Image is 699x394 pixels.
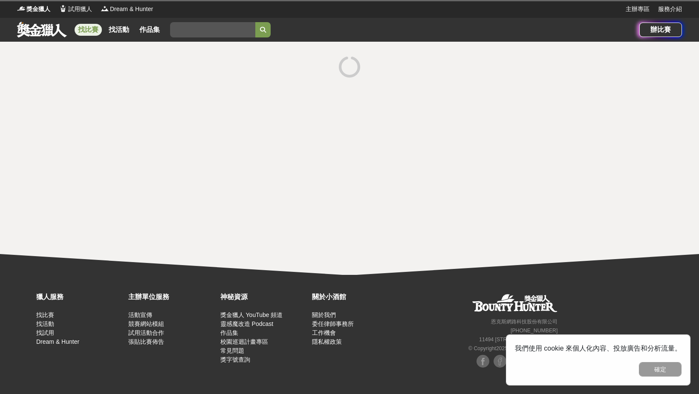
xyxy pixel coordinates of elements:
img: Facebook [477,355,489,368]
a: 主辦專區 [626,5,650,14]
button: 確定 [639,362,682,377]
span: 我們使用 cookie 來個人化內容、投放廣告和分析流量。 [515,345,682,352]
a: 靈感魔改造 Podcast [220,320,273,327]
a: 獎字號查詢 [220,356,250,363]
div: 神秘資源 [220,292,308,302]
img: Logo [17,4,26,13]
a: LogoDream & Hunter [101,5,153,14]
a: Logo試用獵人 [59,5,92,14]
a: 找試用 [36,329,54,336]
span: Dream & Hunter [110,5,153,14]
a: 競賽網站模組 [128,320,164,327]
a: 辦比賽 [639,23,682,37]
a: 找活動 [36,320,54,327]
a: 張貼比賽佈告 [128,338,164,345]
div: 獵人服務 [36,292,124,302]
small: © Copyright 2025 . All Rights Reserved. [468,345,557,351]
a: 作品集 [136,24,163,36]
div: 關於小酒館 [312,292,400,302]
img: Logo [101,4,109,13]
a: 活動宣傳 [128,311,152,318]
img: Facebook [494,355,506,368]
a: 常見問題 [220,347,244,354]
a: 找比賽 [75,24,102,36]
small: 恩克斯網路科技股份有限公司 [491,319,557,325]
a: 隱私權政策 [312,338,342,345]
a: 校園巡迴計畫專區 [220,338,268,345]
small: [PHONE_NUMBER] [511,328,557,334]
a: 獎金獵人 YouTube 頻道 [220,311,283,318]
a: 委任律師事務所 [312,320,354,327]
a: 找活動 [105,24,133,36]
span: 試用獵人 [68,5,92,14]
span: 獎金獵人 [26,5,50,14]
a: 試用活動合作 [128,329,164,336]
a: 服務介紹 [658,5,682,14]
a: 工作機會 [312,329,336,336]
img: Logo [59,4,67,13]
a: 找比賽 [36,311,54,318]
a: Logo獎金獵人 [17,5,50,14]
div: 主辦單位服務 [128,292,216,302]
small: 11494 [STREET_ADDRESS] 3 樓 [479,337,557,343]
a: 作品集 [220,329,238,336]
a: 關於我們 [312,311,336,318]
a: Dream & Hunter [36,338,79,345]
